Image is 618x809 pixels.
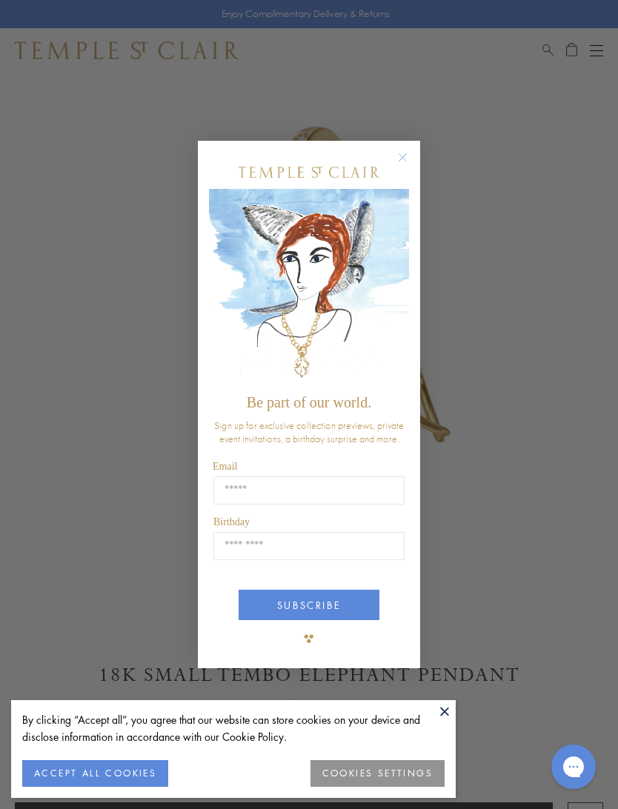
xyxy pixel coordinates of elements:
button: Close dialog [401,156,419,174]
input: Email [213,476,405,505]
span: Sign up for exclusive collection previews, private event invitations, a birthday surprise and more. [214,419,404,445]
div: By clicking “Accept all”, you agree that our website can store cookies on your device and disclos... [22,711,445,745]
button: COOKIES SETTINGS [310,760,445,787]
iframe: Gorgias live chat messenger [544,739,603,794]
img: c4a9eb12-d91a-4d4a-8ee0-386386f4f338.jpeg [209,189,409,387]
span: Be part of our world. [247,394,371,410]
span: Email [213,461,237,472]
img: TSC [294,624,324,653]
button: SUBSCRIBE [239,590,379,620]
img: Temple St. Clair [239,167,379,178]
button: ACCEPT ALL COOKIES [22,760,168,787]
span: Birthday [213,516,250,527]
